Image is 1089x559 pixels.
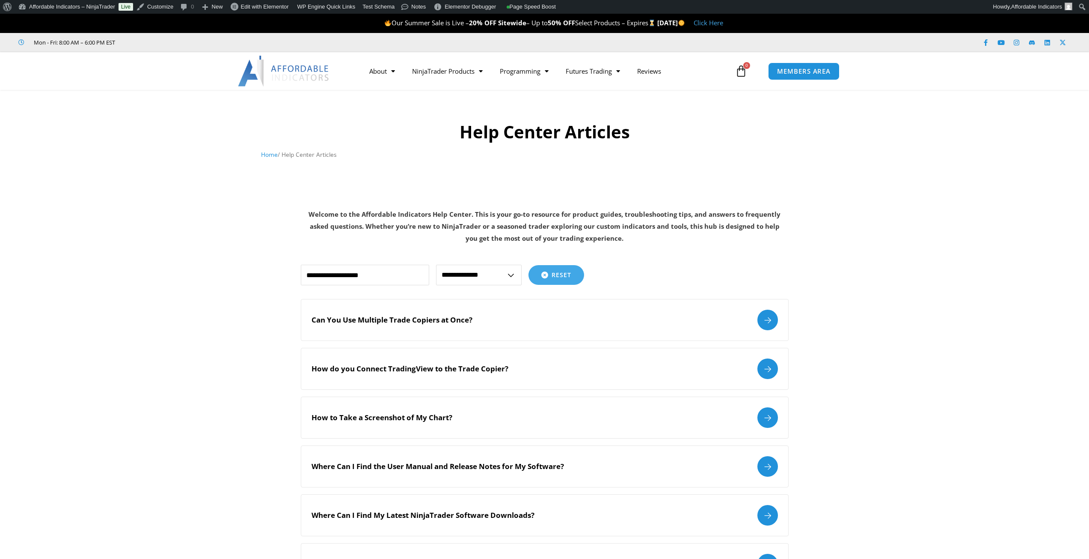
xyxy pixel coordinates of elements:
[312,413,452,422] h2: How to Take a Screenshot of My Chart?
[777,68,831,75] span: MEMBERS AREA
[469,18,496,27] strong: 20% OFF
[1011,3,1062,10] span: Affordable Indicators
[768,63,840,80] a: MEMBERS AREA
[528,265,584,285] button: Reset
[384,18,657,27] span: Our Summer Sale is Live – – Up to Select Products – Expires
[649,20,655,26] img: ⌛
[498,18,526,27] strong: Sitewide
[301,445,789,487] a: Where Can I Find the User Manual and Release Notes for My Software?
[385,20,391,26] img: 🔥
[657,18,685,27] strong: [DATE]
[238,56,330,87] img: LogoAI | Affordable Indicators – NinjaTrader
[241,3,289,10] span: Edit with Elementor
[261,120,828,144] h1: Help Center Articles
[629,61,670,81] a: Reviews
[361,61,404,81] a: About
[722,59,760,84] a: 0
[312,364,508,374] h2: How do you Connect TradingView to the Trade Copier?
[548,18,575,27] strong: 50% OFF
[301,494,789,536] a: Where Can I Find My Latest NinjaTrader Software Downloads?
[301,299,789,341] a: Can You Use Multiple Trade Copiers at Once?
[694,18,723,27] a: Click Here
[678,20,685,26] img: 🌞
[127,38,255,47] iframe: Customer reviews powered by Trustpilot
[552,272,571,278] span: Reset
[404,61,491,81] a: NinjaTrader Products
[361,61,733,81] nav: Menu
[32,37,115,48] span: Mon - Fri: 8:00 AM – 6:00 PM EST
[119,3,133,11] a: Live
[743,62,750,69] span: 0
[491,61,557,81] a: Programming
[261,150,278,158] a: Home
[557,61,629,81] a: Futures Trading
[312,511,534,520] h2: Where Can I Find My Latest NinjaTrader Software Downloads?
[301,397,789,439] a: How to Take a Screenshot of My Chart?
[312,315,472,325] h2: Can You Use Multiple Trade Copiers at Once?
[301,348,789,390] a: How do you Connect TradingView to the Trade Copier?
[309,210,780,242] strong: Welcome to the Affordable Indicators Help Center. This is your go-to resource for product guides,...
[261,149,828,160] nav: Breadcrumb
[312,462,564,471] h2: Where Can I Find the User Manual and Release Notes for My Software?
